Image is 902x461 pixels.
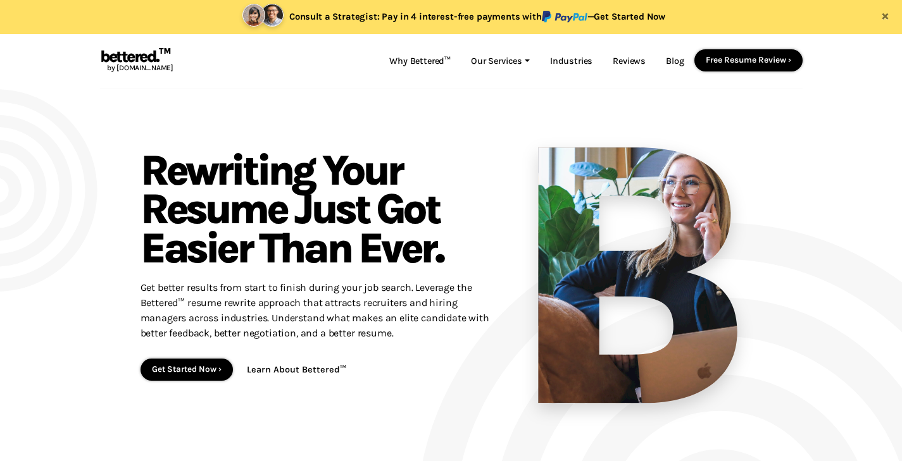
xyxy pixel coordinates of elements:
[141,130,495,267] h1: resume rewriting
[379,49,461,73] a: Why Bettered™
[141,359,233,380] button: Get Started Now ›
[235,359,358,381] button: Learn About Bettered™
[461,49,540,73] a: Our Services
[881,6,889,24] span: ×
[152,364,222,374] a: Get Started Now ›
[514,130,762,434] img: resume rewrite service
[100,63,173,72] span: by [DOMAIN_NAME]
[141,273,495,348] p: Get better results from start to finish during your job search. Leverage the Bettered™ resume rew...
[542,11,587,23] img: paypal.svg
[100,49,173,73] a: bettered.™by [DOMAIN_NAME]
[289,11,665,22] span: Consult a Strategist: Pay in 4 interest-free payments with —
[603,49,656,73] a: Reviews
[540,49,603,73] a: Industries
[694,49,803,71] button: Free Resume Review ›
[594,11,665,22] a: Get Started Now
[706,55,791,65] a: Free Resume Review ›
[247,364,346,375] a: Learn About Bettered™
[656,49,694,73] a: Blog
